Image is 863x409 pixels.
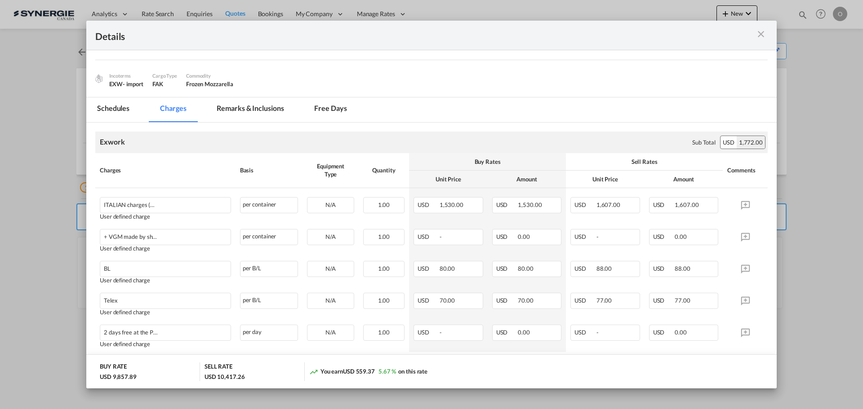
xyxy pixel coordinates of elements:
[723,153,768,188] th: Comments
[518,329,530,336] span: 0.00
[418,265,438,272] span: USD
[104,293,196,304] div: Telex
[100,166,231,174] div: Charges
[240,261,298,277] div: per B/L
[675,201,698,208] span: 1,607.00
[645,171,723,188] th: Amount
[100,341,231,347] div: User defined charge
[414,158,561,166] div: Buy Rates
[496,233,517,240] span: USD
[574,201,595,208] span: USD
[440,201,463,208] span: 1,530.00
[325,297,336,304] span: N/A
[100,137,125,147] div: Exwork
[205,362,232,373] div: SELL RATE
[303,97,357,122] md-tab-item: Free days
[574,329,595,336] span: USD
[518,233,530,240] span: 0.00
[756,29,766,40] md-icon: icon-close m-3 fg-AAA8AD cursor
[100,373,137,381] div: USD 9,857.89
[109,80,143,88] div: EXW
[343,368,375,375] span: USD 559.37
[409,171,488,188] th: Unit Price
[518,201,542,208] span: 1,530.00
[675,297,690,304] span: 77.00
[104,325,196,336] div: 2 days free at the POL, then 88 usd/day
[94,74,104,84] img: cargo.png
[149,97,197,122] md-tab-item: Charges
[104,198,196,208] div: ITALIAN charges (2 hours free for the loading) With POL Genova :
[570,158,718,166] div: Sell Rates
[378,233,390,240] span: 1.00
[518,297,534,304] span: 70.00
[418,297,438,304] span: USD
[240,229,298,245] div: per container
[109,72,143,80] div: Incoterms
[186,80,233,88] span: Frozen Mozzarella
[240,197,298,213] div: per container
[378,329,390,336] span: 1.00
[518,265,534,272] span: 80.00
[309,367,318,376] md-icon: icon-trending-up
[596,297,612,304] span: 77.00
[152,80,177,88] div: FAK
[123,80,143,88] div: - import
[496,201,517,208] span: USD
[100,309,231,316] div: User defined charge
[653,201,674,208] span: USD
[152,72,177,80] div: Cargo Type
[653,329,674,336] span: USD
[675,265,690,272] span: 88.00
[496,297,517,304] span: USD
[86,97,367,122] md-pagination-wrapper: Use the left and right arrow keys to navigate between tabs
[86,21,777,389] md-dialog: Port of Origin ...
[418,201,438,208] span: USD
[325,265,336,272] span: N/A
[440,265,455,272] span: 80.00
[418,233,438,240] span: USD
[307,162,354,178] div: Equipment Type
[440,297,455,304] span: 70.00
[596,233,599,240] span: -
[596,329,599,336] span: -
[574,265,595,272] span: USD
[596,201,620,208] span: 1,607.00
[496,265,517,272] span: USD
[675,329,687,336] span: 0.00
[86,97,140,122] md-tab-item: Schedules
[488,171,566,188] th: Amount
[100,245,231,252] div: User defined charge
[378,265,390,272] span: 1.00
[205,373,245,381] div: USD 10,417.26
[325,201,336,208] span: N/A
[186,72,233,80] div: Commodity
[206,97,294,122] md-tab-item: Remarks & Inclusions
[721,136,737,149] div: USD
[574,297,595,304] span: USD
[240,166,298,174] div: Basis
[418,329,438,336] span: USD
[100,277,231,284] div: User defined charge
[653,265,674,272] span: USD
[566,171,645,188] th: Unit Price
[378,368,396,375] span: 5.67 %
[104,229,196,240] div: + VGM made by shipper
[325,329,336,336] span: N/A
[363,166,405,174] div: Quantity
[95,30,700,41] div: Details
[692,138,716,146] div: Sub Total
[378,297,390,304] span: 1.00
[240,325,298,341] div: per day
[496,329,517,336] span: USD
[378,201,390,208] span: 1.00
[240,293,298,309] div: per B/L
[100,213,231,220] div: User defined charge
[440,233,442,240] span: -
[675,233,687,240] span: 0.00
[596,265,612,272] span: 88.00
[653,297,674,304] span: USD
[309,367,427,377] div: You earn on this rate
[104,261,196,272] div: BL
[100,362,127,373] div: BUY RATE
[574,233,595,240] span: USD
